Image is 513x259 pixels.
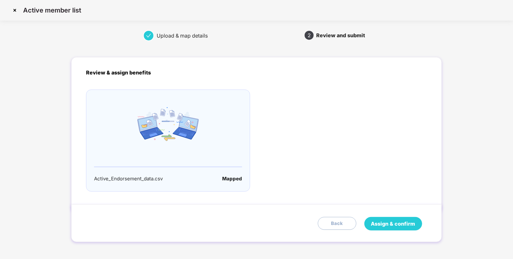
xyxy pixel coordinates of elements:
div: Active_Endorsement_data.csv [94,175,163,183]
span: Back [331,220,343,227]
div: Upload & map details [157,30,213,41]
button: Back [318,217,356,230]
button: Assign & confirm [364,217,422,230]
div: Mapped [222,175,242,183]
img: email_icon [137,107,199,141]
div: Review and submit [316,30,365,40]
img: svg+xml;base64,PHN2ZyBpZD0iQ3Jvc3MtMzJ4MzIiIHhtbG5zPSJodHRwOi8vd3d3LnczLm9yZy8yMDAwL3N2ZyIgd2lkdG... [10,5,20,15]
span: check [146,33,151,38]
p: Active member list [23,6,81,14]
span: Assign & confirm [371,220,415,228]
span: 2 [308,33,311,38]
p: Review & assign benefits [86,69,427,77]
